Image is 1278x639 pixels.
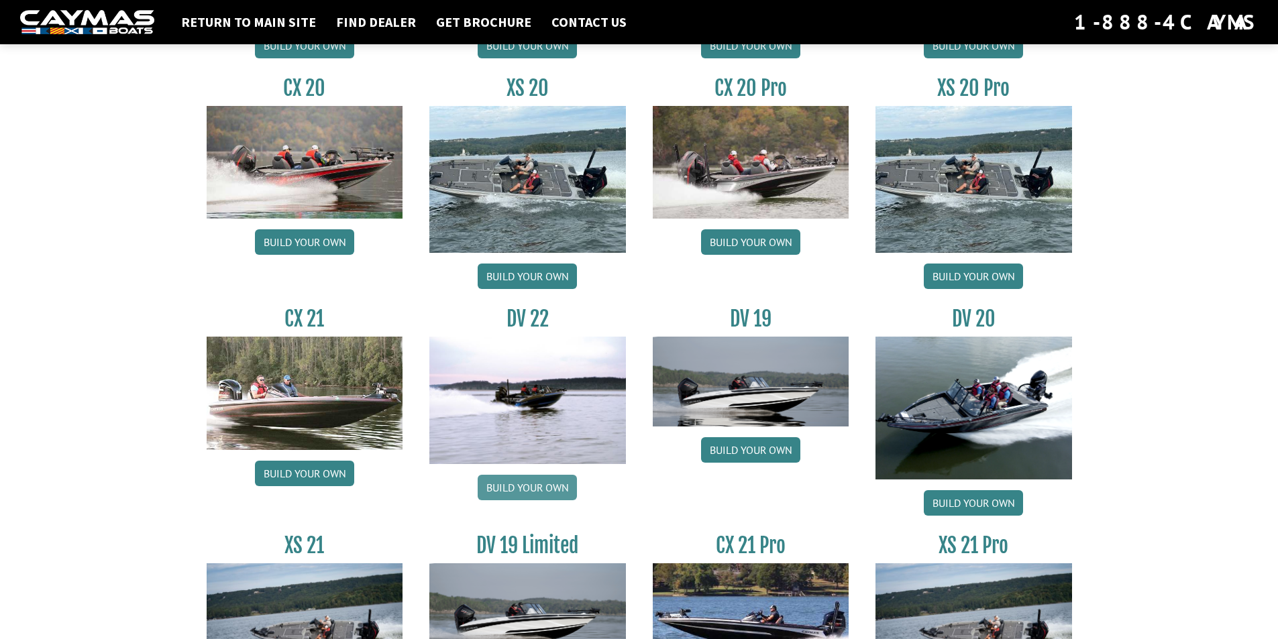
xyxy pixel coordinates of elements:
[875,533,1072,558] h3: XS 21 Pro
[207,337,403,449] img: CX21_thumb.jpg
[924,33,1023,58] a: Build your own
[653,76,849,101] h3: CX 20 Pro
[653,306,849,331] h3: DV 19
[429,337,626,464] img: DV22_original_motor_cropped_for_caymas_connect.jpg
[429,306,626,331] h3: DV 22
[429,533,626,558] h3: DV 19 Limited
[924,490,1023,516] a: Build your own
[875,76,1072,101] h3: XS 20 Pro
[478,33,577,58] a: Build your own
[701,229,800,255] a: Build your own
[207,106,403,219] img: CX-20_thumbnail.jpg
[207,533,403,558] h3: XS 21
[701,33,800,58] a: Build your own
[255,461,354,486] a: Build your own
[429,76,626,101] h3: XS 20
[924,264,1023,289] a: Build your own
[429,13,538,31] a: Get Brochure
[478,264,577,289] a: Build your own
[478,475,577,500] a: Build your own
[653,533,849,558] h3: CX 21 Pro
[255,33,354,58] a: Build your own
[875,306,1072,331] h3: DV 20
[875,106,1072,253] img: XS_20_resized.jpg
[174,13,323,31] a: Return to main site
[429,106,626,253] img: XS_20_resized.jpg
[653,106,849,219] img: CX-20Pro_thumbnail.jpg
[875,337,1072,479] img: DV_20_from_website_for_caymas_connect.png
[207,76,403,101] h3: CX 20
[255,229,354,255] a: Build your own
[207,306,403,331] h3: CX 21
[545,13,633,31] a: Contact Us
[1074,7,1258,37] div: 1-888-4CAYMAS
[329,13,423,31] a: Find Dealer
[20,10,154,35] img: white-logo-c9c8dbefe5ff5ceceb0f0178aa75bf4bb51f6bca0971e226c86eb53dfe498488.png
[653,337,849,426] img: dv-19-ban_from_website_for_caymas_connect.png
[701,437,800,463] a: Build your own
